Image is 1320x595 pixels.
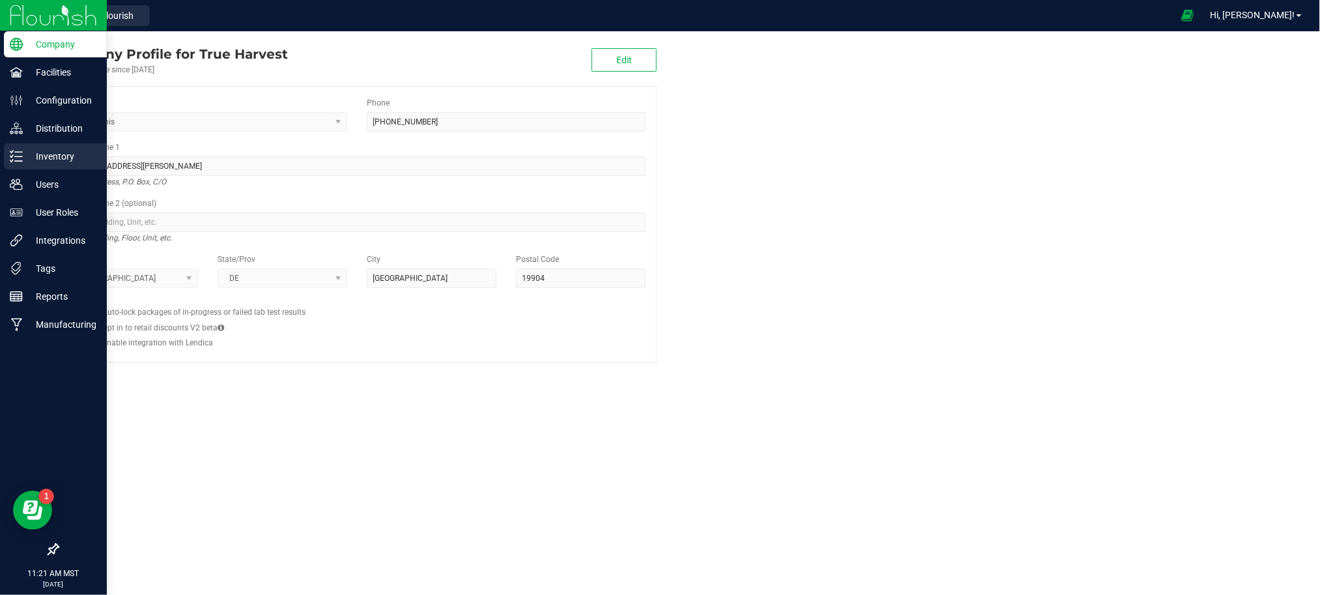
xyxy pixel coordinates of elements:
[68,212,646,232] input: Suite, Building, Unit, etc.
[10,66,23,79] inline-svg: Facilities
[23,65,101,80] p: Facilities
[23,233,101,248] p: Integrations
[102,322,224,334] label: Opt in to retail discounts V2 beta
[23,36,101,52] p: Company
[10,178,23,191] inline-svg: Users
[616,55,632,65] span: Edit
[10,38,23,51] inline-svg: Company
[102,306,306,318] label: Auto-lock packages of in-progress or failed lab test results
[23,121,101,136] p: Distribution
[367,254,380,265] label: City
[102,337,213,349] label: Enable integration with Lendica
[23,177,101,192] p: Users
[57,44,288,64] div: True Harvest
[367,112,646,132] input: (123) 456-7890
[6,568,101,579] p: 11:21 AM MST
[68,156,646,176] input: Address
[13,491,52,530] iframe: Resource center
[68,298,646,306] h2: Configs
[10,122,23,135] inline-svg: Distribution
[23,149,101,164] p: Inventory
[57,64,288,76] div: Account active since [DATE]
[38,489,54,504] iframe: Resource center unread badge
[10,150,23,163] inline-svg: Inventory
[516,254,559,265] label: Postal Code
[1211,10,1295,20] span: Hi, [PERSON_NAME]!
[10,290,23,303] inline-svg: Reports
[23,93,101,108] p: Configuration
[10,262,23,275] inline-svg: Tags
[23,205,101,220] p: User Roles
[10,234,23,247] inline-svg: Integrations
[10,94,23,107] inline-svg: Configuration
[516,268,646,288] input: Postal Code
[68,174,166,190] i: Street address, P.O. Box, C/O
[23,317,101,332] p: Manufacturing
[23,261,101,276] p: Tags
[6,579,101,589] p: [DATE]
[367,268,496,288] input: City
[23,289,101,304] p: Reports
[10,318,23,331] inline-svg: Manufacturing
[367,97,390,109] label: Phone
[68,197,156,209] label: Address Line 2 (optional)
[1173,3,1202,28] span: Open Ecommerce Menu
[10,206,23,219] inline-svg: User Roles
[218,254,255,265] label: State/Prov
[592,48,657,72] button: Edit
[68,230,172,246] i: Suite, Building, Floor, Unit, etc.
